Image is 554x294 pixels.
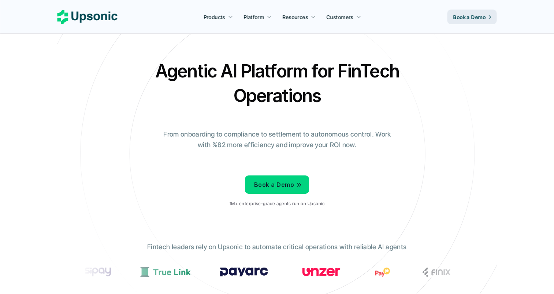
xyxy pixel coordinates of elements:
[254,179,294,190] p: Book a Demo
[199,10,237,23] a: Products
[147,242,406,253] p: Fintech leaders rely on Upsonic to automate critical operations with reliable AI agents
[283,13,308,21] p: Resources
[204,13,225,21] p: Products
[327,13,354,21] p: Customers
[149,59,405,108] h2: Agentic AI Platform for FinTech Operations
[453,13,486,21] p: Book a Demo
[158,129,396,150] p: From onboarding to compliance to settlement to autonomous control. Work with %82 more efficiency ...
[243,13,264,21] p: Platform
[230,201,324,206] p: 1M+ enterprise-grade agents run on Upsonic
[447,10,497,24] a: Book a Demo
[245,175,309,194] a: Book a Demo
